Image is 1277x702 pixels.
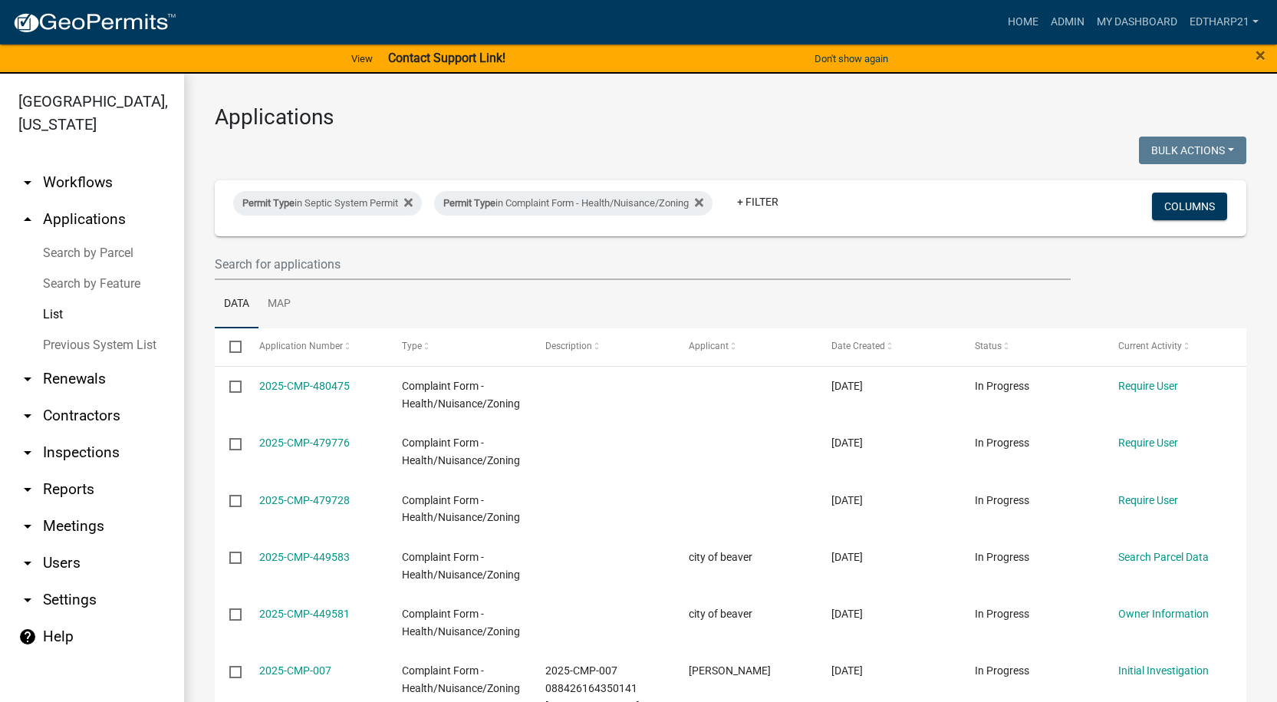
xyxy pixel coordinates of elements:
[387,328,531,365] datatable-header-cell: Type
[831,341,885,351] span: Date Created
[975,494,1029,506] span: In Progress
[1256,46,1265,64] button: Close
[1103,328,1246,365] datatable-header-cell: Current Activity
[402,437,520,466] span: Complaint Form - Health/Nuisance/Zoning
[673,328,817,365] datatable-header-cell: Applicant
[18,591,37,609] i: arrow_drop_down
[1045,8,1091,37] a: Admin
[817,328,960,365] datatable-header-cell: Date Created
[443,197,495,209] span: Permit Type
[215,249,1071,280] input: Search for applications
[1002,8,1045,37] a: Home
[725,188,791,216] a: + Filter
[831,664,863,677] span: 06/27/2025
[259,551,350,563] a: 2025-CMP-449583
[1139,137,1246,164] button: Bulk Actions
[259,380,350,392] a: 2025-CMP-480475
[975,551,1029,563] span: In Progress
[689,341,729,351] span: Applicant
[18,443,37,462] i: arrow_drop_down
[18,628,37,646] i: help
[18,517,37,536] i: arrow_drop_down
[1118,608,1209,620] a: Owner Information
[402,551,520,581] span: Complaint Form - Health/Nuisance/Zoning
[258,280,300,329] a: Map
[975,664,1029,677] span: In Progress
[233,191,422,216] div: in Septic System Permit
[18,407,37,425] i: arrow_drop_down
[1183,8,1265,37] a: EdTharp21
[1118,437,1178,449] a: Require User
[975,608,1029,620] span: In Progress
[831,608,863,620] span: 07/14/2025
[531,328,674,365] datatable-header-cell: Description
[831,437,863,449] span: 09/17/2025
[259,494,350,506] a: 2025-CMP-479728
[1091,8,1183,37] a: My Dashboard
[215,104,1246,130] h3: Applications
[242,197,295,209] span: Permit Type
[975,437,1029,449] span: In Progress
[808,46,894,71] button: Don't show again
[1118,494,1178,506] a: Require User
[975,380,1029,392] span: In Progress
[1256,44,1265,66] span: ×
[1152,193,1227,220] button: Columns
[259,341,343,351] span: Application Number
[1118,380,1178,392] a: Require User
[975,341,1002,351] span: Status
[402,664,520,694] span: Complaint Form - Health/Nuisance/Zoning
[402,341,422,351] span: Type
[259,437,350,449] a: 2025-CMP-479776
[18,210,37,229] i: arrow_drop_up
[18,554,37,572] i: arrow_drop_down
[18,173,37,192] i: arrow_drop_down
[689,664,771,677] span: Marina Corson
[259,608,350,620] a: 2025-CMP-449581
[345,46,379,71] a: View
[831,551,863,563] span: 07/14/2025
[545,341,592,351] span: Description
[215,280,258,329] a: Data
[18,370,37,388] i: arrow_drop_down
[1118,341,1182,351] span: Current Activity
[831,380,863,392] span: 09/18/2025
[831,494,863,506] span: 09/17/2025
[689,608,752,620] span: city of beaver
[244,328,387,365] datatable-header-cell: Application Number
[18,480,37,499] i: arrow_drop_down
[402,380,520,410] span: Complaint Form - Health/Nuisance/Zoning
[215,328,244,365] datatable-header-cell: Select
[1118,664,1209,677] a: Initial Investigation
[402,608,520,638] span: Complaint Form - Health/Nuisance/Zoning
[1118,551,1209,563] a: Search Parcel Data
[388,51,505,65] strong: Contact Support Link!
[434,191,713,216] div: in Complaint Form - Health/Nuisance/Zoning
[960,328,1104,365] datatable-header-cell: Status
[689,551,752,563] span: city of beaver
[259,664,331,677] a: 2025-CMP-007
[402,494,520,524] span: Complaint Form - Health/Nuisance/Zoning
